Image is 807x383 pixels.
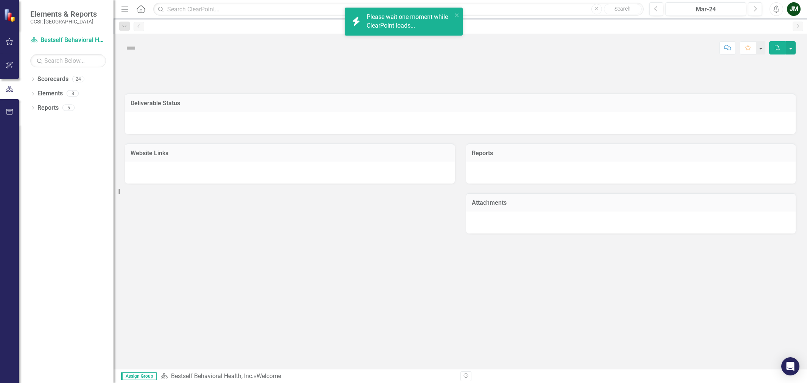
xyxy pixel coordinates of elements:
[614,6,631,12] span: Search
[153,3,644,16] input: Search ClearPoint...
[171,372,253,380] a: Bestself Behavioral Health, Inc.
[37,75,68,84] a: Scorecards
[131,100,790,107] h3: Deliverable Status
[472,150,790,157] h3: Reports
[67,90,79,97] div: 8
[37,104,59,112] a: Reports
[30,9,97,19] span: Elements & Reports
[30,36,106,45] a: Bestself Behavioral Health, Inc.
[37,89,63,98] a: Elements
[781,357,799,375] div: Open Intercom Messenger
[4,8,17,22] img: ClearPoint Strategy
[131,150,449,157] h3: Website Links
[472,199,790,206] h3: Attachments
[62,104,75,111] div: 5
[666,2,746,16] button: Mar-24
[454,11,460,19] button: close
[72,76,84,83] div: 24
[121,372,157,380] span: Assign Group
[30,54,106,67] input: Search Below...
[604,4,642,14] button: Search
[668,5,743,14] div: Mar-24
[367,13,452,30] div: Please wait one moment while ClearPoint loads...
[787,2,801,16] button: JM
[125,42,137,54] img: Not Defined
[257,372,281,380] div: Welcome
[160,372,455,381] div: »
[30,19,97,25] small: CCSI: [GEOGRAPHIC_DATA]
